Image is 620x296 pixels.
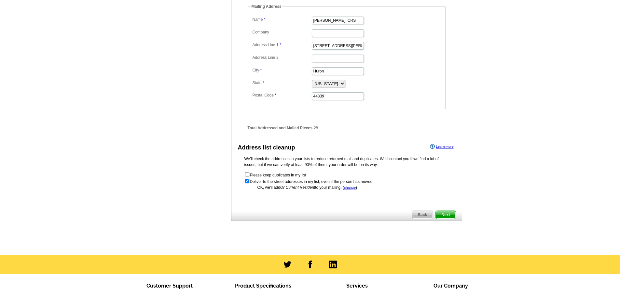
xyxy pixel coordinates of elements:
[436,211,455,219] span: Next
[412,211,433,219] a: Back
[346,283,368,289] span: Services
[314,126,318,130] span: 28
[412,211,433,219] span: Back
[253,55,311,60] label: Address Line 2
[248,126,312,130] strong: Total Addressed and Mailed Pieces
[253,92,311,98] label: Postal Code
[235,283,291,289] span: Product Specifications
[280,185,315,190] span: Or Current Resident
[253,67,311,73] label: City
[244,185,449,190] div: OK, we'll add to your mailing. ( )
[244,156,449,168] p: We’ll check the addresses in your lists to reduce returned mail and duplicates. We’ll contact you...
[344,186,356,189] a: change
[244,172,449,185] form: Please keep duplicates in my list Deliver to the street addresses in my list, even if the person ...
[253,17,311,22] label: Name
[490,145,620,296] iframe: LiveChat chat widget
[238,143,295,152] div: Address list cleanup
[253,42,311,48] label: Address Line 1
[253,29,311,35] label: Company
[434,283,468,289] span: Our Company
[253,80,311,86] label: State
[251,4,282,9] legend: Mailing Address
[430,144,453,149] a: Learn more
[146,283,193,289] span: Customer Support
